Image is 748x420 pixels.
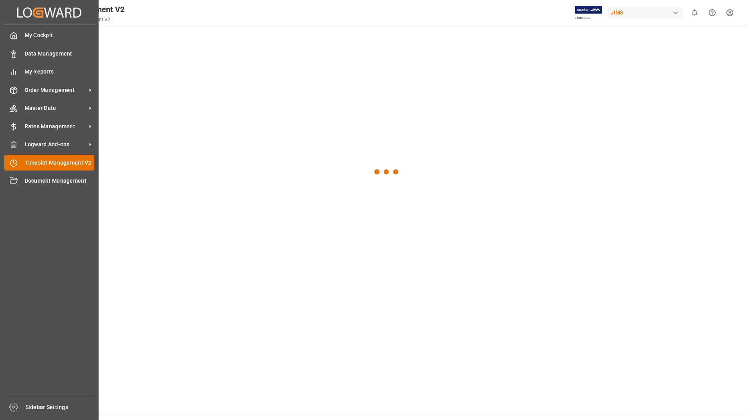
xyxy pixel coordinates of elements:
span: My Reports [25,68,95,76]
span: Logward Add-ons [25,140,86,149]
span: Order Management [25,86,86,94]
button: JIMS [608,5,686,20]
span: Data Management [25,50,95,58]
img: Exertis%20JAM%20-%20Email%20Logo.jpg_1722504956.jpg [575,6,602,20]
button: Help Center [703,4,721,22]
span: Timeslot Management V2 [25,159,95,167]
span: Master Data [25,104,86,112]
a: My Reports [4,64,94,79]
div: JIMS [608,7,683,18]
a: Document Management [4,173,94,188]
button: show 0 new notifications [686,4,703,22]
span: My Cockpit [25,31,95,39]
a: Timeslot Management V2 [4,155,94,170]
a: My Cockpit [4,28,94,43]
span: Sidebar Settings [25,403,95,411]
a: Data Management [4,46,94,61]
span: Document Management [25,177,95,185]
span: Rates Management [25,122,86,131]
